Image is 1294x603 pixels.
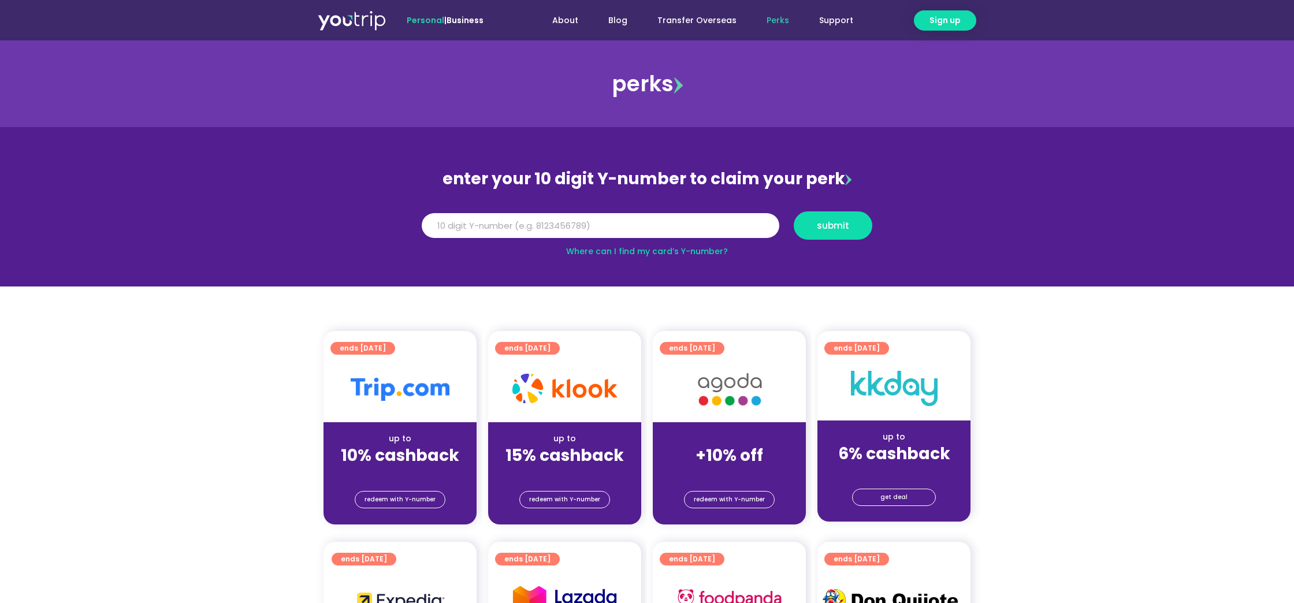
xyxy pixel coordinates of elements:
span: up to [719,433,740,444]
strong: 15% cashback [505,444,624,467]
a: ends [DATE] [330,342,395,355]
span: submit [817,221,849,230]
a: Perks [752,10,804,31]
strong: 10% cashback [341,444,459,467]
a: redeem with Y-number [519,491,610,508]
a: ends [DATE] [824,553,889,565]
div: enter your 10 digit Y-number to claim your perk [416,164,878,194]
form: Y Number [422,211,872,248]
div: (for stays only) [662,466,797,478]
span: redeem with Y-number [365,492,436,508]
div: (for stays only) [333,466,467,478]
a: ends [DATE] [495,342,560,355]
a: ends [DATE] [332,553,396,565]
a: redeem with Y-number [355,491,445,508]
a: ends [DATE] [824,342,889,355]
a: Where can I find my card’s Y-number? [566,245,728,257]
button: submit [794,211,872,240]
a: Blog [593,10,642,31]
a: About [537,10,593,31]
a: get deal [852,489,936,506]
div: (for stays only) [497,466,632,478]
a: Transfer Overseas [642,10,752,31]
span: ends [DATE] [341,553,387,565]
span: redeem with Y-number [694,492,765,508]
span: Sign up [929,14,961,27]
span: ends [DATE] [834,553,880,565]
div: (for stays only) [827,464,961,477]
a: Support [804,10,868,31]
span: ends [DATE] [504,553,551,565]
span: ends [DATE] [504,342,551,355]
a: ends [DATE] [495,553,560,565]
a: Business [447,14,484,26]
strong: +10% off [696,444,763,467]
span: redeem with Y-number [529,492,600,508]
a: Sign up [914,10,976,31]
span: | [407,14,484,26]
strong: 6% cashback [838,442,950,465]
div: up to [497,433,632,445]
div: up to [827,431,961,443]
span: ends [DATE] [669,553,715,565]
a: ends [DATE] [660,342,724,355]
a: redeem with Y-number [684,491,775,508]
div: up to [333,433,467,445]
a: ends [DATE] [660,553,724,565]
span: get deal [880,489,908,505]
span: ends [DATE] [340,342,386,355]
span: ends [DATE] [669,342,715,355]
input: 10 digit Y-number (e.g. 8123456789) [422,213,779,239]
span: ends [DATE] [834,342,880,355]
span: Personal [407,14,444,26]
nav: Menu [515,10,868,31]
